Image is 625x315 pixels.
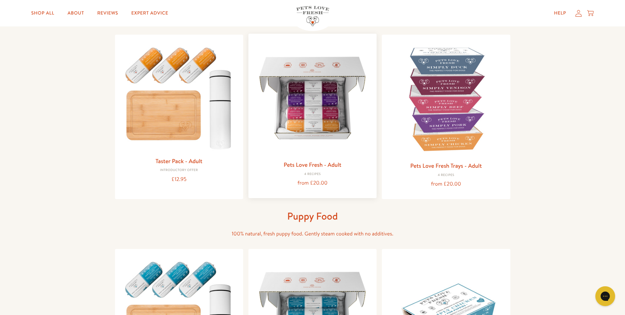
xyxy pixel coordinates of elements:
div: 4 Recipes [387,173,505,177]
span: 100% natural, fresh puppy food. Gently steam cooked with no additives. [232,230,393,237]
img: Taster Pack - Adult [120,40,238,153]
a: Help [549,7,571,20]
a: Expert Advice [126,7,174,20]
img: Pets Love Fresh [296,6,329,26]
img: Pets Love Fresh - Adult [254,39,371,157]
div: £12.95 [120,175,238,184]
a: Pets Love Fresh - Adult [284,160,341,169]
a: Taster Pack - Adult [156,157,202,165]
a: Shop All [26,7,60,20]
a: Pets Love Fresh Trays - Adult [410,161,482,170]
div: Introductory Offer [120,168,238,172]
div: 4 Recipes [254,172,371,176]
a: About [62,7,89,20]
a: Reviews [92,7,123,20]
div: from £20.00 [254,179,371,188]
div: from £20.00 [387,180,505,189]
h1: Puppy Food [207,210,418,223]
img: Pets Love Fresh Trays - Adult [387,40,505,158]
iframe: Gorgias live chat messenger [592,284,618,308]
